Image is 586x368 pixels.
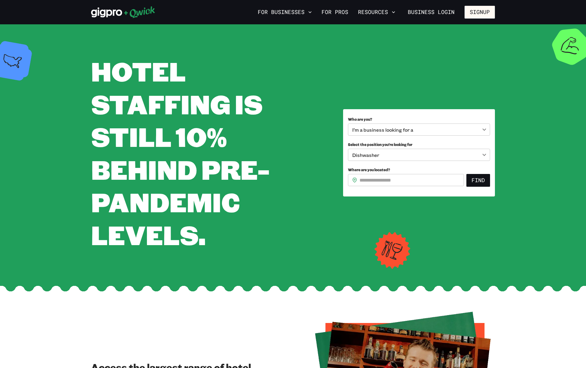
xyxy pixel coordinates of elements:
[319,7,351,17] a: For Pros
[255,7,314,17] button: For Businesses
[466,174,490,187] button: Find
[403,6,460,19] a: Business Login
[348,167,390,172] span: Where are you located?
[348,117,372,122] span: Who are you?
[348,142,412,147] span: Select the position you’re looking for
[348,149,490,161] div: Dishwasher
[91,54,269,252] span: HOTEL STAFFING IS STILL 10% BEHIND PRE-PANDEMIC LEVELS.
[348,123,490,136] div: I’m a business looking for a
[356,7,398,17] button: Resources
[465,6,495,19] button: Signup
